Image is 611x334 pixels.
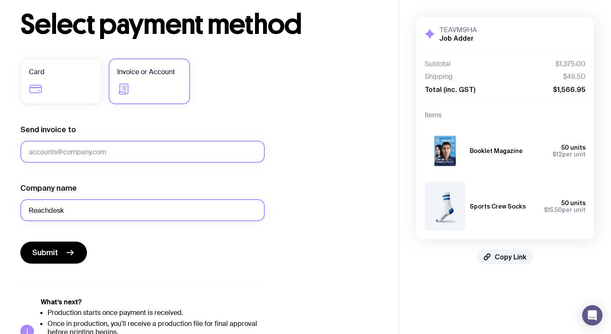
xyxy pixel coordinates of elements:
h3: Booklet Magazine [470,148,523,154]
span: Card [29,67,45,77]
label: Company name [20,183,77,193]
span: Invoice or Account [117,67,175,77]
span: $1,375.00 [555,60,586,68]
span: $12 [552,151,562,158]
span: $15.50 [544,206,562,213]
span: $49.50 [563,72,586,81]
span: 50 units [561,200,586,206]
input: Your company name [20,199,265,221]
button: Copy Link [477,249,533,264]
h2: Job Adder [439,34,477,42]
span: Shipping [425,72,453,81]
span: Submit [32,248,58,258]
h3: Sports Crew Socks [470,203,526,210]
input: accounts@company.com [20,141,265,163]
span: 50 units [561,144,586,151]
span: $1,566.95 [553,85,586,94]
span: Copy Link [495,253,527,261]
span: per unit [552,151,586,158]
span: Total (inc. GST) [425,85,475,94]
li: Production starts once payment is received. [48,309,265,317]
span: Subtotal [425,60,451,68]
h4: Items [425,111,586,120]
span: per unit [544,206,586,213]
label: Send invoice to [20,125,76,135]
button: Submit [20,242,87,264]
h3: TEAVM9HA [439,25,477,34]
div: Open Intercom Messenger [582,305,603,326]
h5: What’s next? [41,298,265,306]
h1: Select payment method [20,11,378,38]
